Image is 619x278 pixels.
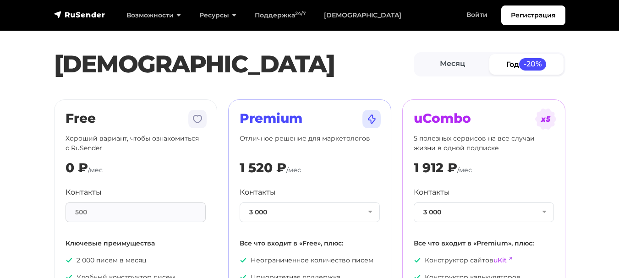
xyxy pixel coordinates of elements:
a: Месяц [416,54,490,75]
h2: Premium [240,111,380,126]
p: Ключевые преимущества [66,239,206,248]
div: 1 912 ₽ [414,160,457,176]
p: Неограниченное количество писем [240,256,380,265]
img: icon-ok.svg [414,256,421,264]
h1: [DEMOGRAPHIC_DATA] [54,50,414,78]
label: Контакты [414,187,450,198]
a: Год [489,54,564,75]
a: Возможности [117,6,190,25]
sup: 24/7 [295,11,306,16]
img: tarif-premium.svg [361,108,383,130]
span: /мес [88,166,103,174]
h2: Free [66,111,206,126]
img: RuSender [54,10,105,19]
div: 0 ₽ [66,160,88,176]
a: Поддержка24/7 [246,6,315,25]
div: 1 520 ₽ [240,160,286,176]
p: Конструктор сайтов [414,256,554,265]
img: icon-ok.svg [240,256,247,264]
img: icon-ok.svg [66,256,73,264]
label: Контакты [66,187,102,198]
p: Все что входит в «Free», плюс: [240,239,380,248]
p: Все что входит в «Premium», плюс: [414,239,554,248]
a: [DEMOGRAPHIC_DATA] [315,6,411,25]
label: Контакты [240,187,276,198]
a: uKit [493,256,507,264]
span: /мес [286,166,301,174]
h2: uCombo [414,111,554,126]
a: Войти [457,5,497,24]
span: -20% [519,58,547,71]
span: /мес [457,166,472,174]
button: 3 000 [414,202,554,222]
p: 2 000 писем в месяц [66,256,206,265]
img: tarif-free.svg [186,108,208,130]
a: Ресурсы [190,6,246,25]
img: tarif-ucombo.svg [535,108,557,130]
p: 5 полезных сервисов на все случаи жизни в одной подписке [414,134,554,153]
p: Хороший вариант, чтобы ознакомиться с RuSender [66,134,206,153]
a: Регистрация [501,5,565,25]
button: 3 000 [240,202,380,222]
p: Отличное решение для маркетологов [240,134,380,153]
